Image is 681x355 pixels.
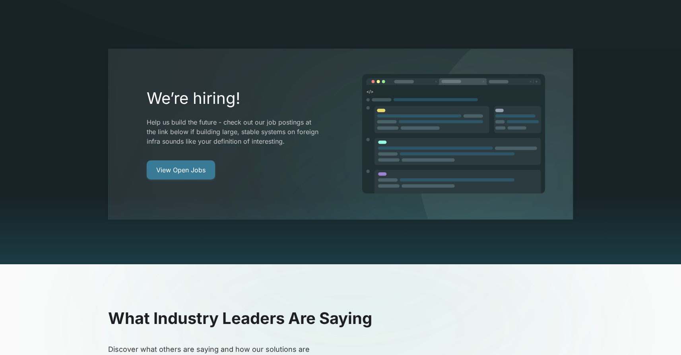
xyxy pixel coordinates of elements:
[147,117,321,146] p: Help us build the future - check out our job postings at the link below if building large, stable...
[641,317,681,355] iframe: Chat Widget
[361,74,546,195] img: image
[147,160,215,179] a: View Open Jobs
[147,89,321,108] h2: We’re hiring!
[108,309,573,328] h2: What Industry Leaders Are Saying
